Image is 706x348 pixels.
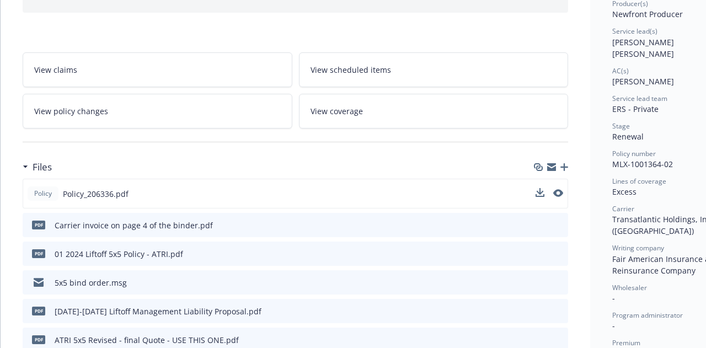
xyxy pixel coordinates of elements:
[612,131,644,142] span: Renewal
[299,52,569,87] a: View scheduled items
[55,306,261,317] div: [DATE]-[DATE] Liftoff Management Liability Proposal.pdf
[34,105,108,117] span: View policy changes
[23,94,292,129] a: View policy changes
[23,52,292,87] a: View claims
[612,149,656,158] span: Policy number
[536,188,544,200] button: download file
[55,334,239,346] div: ATRI 5x5 Revised - final Quote - USE THIS ONE.pdf
[299,94,569,129] a: View coverage
[612,283,647,292] span: Wholesaler
[63,188,129,200] span: Policy_206336.pdf
[612,159,673,169] span: MLX-1001364-02
[55,219,213,231] div: Carrier invoice on page 4 of the binder.pdf
[33,160,52,174] h3: Files
[612,94,667,103] span: Service lead team
[612,338,640,347] span: Premium
[34,64,77,76] span: View claims
[612,310,683,320] span: Program administrator
[32,335,45,344] span: pdf
[536,219,545,231] button: download file
[554,248,564,260] button: preview file
[612,293,615,303] span: -
[612,9,683,19] span: Newfront Producer
[612,37,676,59] span: [PERSON_NAME] [PERSON_NAME]
[612,176,666,186] span: Lines of coverage
[554,219,564,231] button: preview file
[612,121,630,131] span: Stage
[311,64,391,76] span: View scheduled items
[536,188,544,197] button: download file
[32,249,45,258] span: pdf
[536,334,545,346] button: download file
[553,189,563,197] button: preview file
[554,306,564,317] button: preview file
[536,248,545,260] button: download file
[612,66,629,76] span: AC(s)
[23,160,52,174] div: Files
[554,277,564,288] button: preview file
[554,334,564,346] button: preview file
[612,320,615,331] span: -
[311,105,363,117] span: View coverage
[553,188,563,200] button: preview file
[32,307,45,315] span: pdf
[612,104,659,114] span: ERS - Private
[536,277,545,288] button: download file
[612,204,634,213] span: Carrier
[612,76,674,87] span: [PERSON_NAME]
[612,26,657,36] span: Service lead(s)
[612,243,664,253] span: Writing company
[32,221,45,229] span: pdf
[55,277,127,288] div: 5x5 bind order.msg
[55,248,183,260] div: 01 2024 Liftoff 5x5 Policy - ATRI.pdf
[32,189,54,199] span: Policy
[536,306,545,317] button: download file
